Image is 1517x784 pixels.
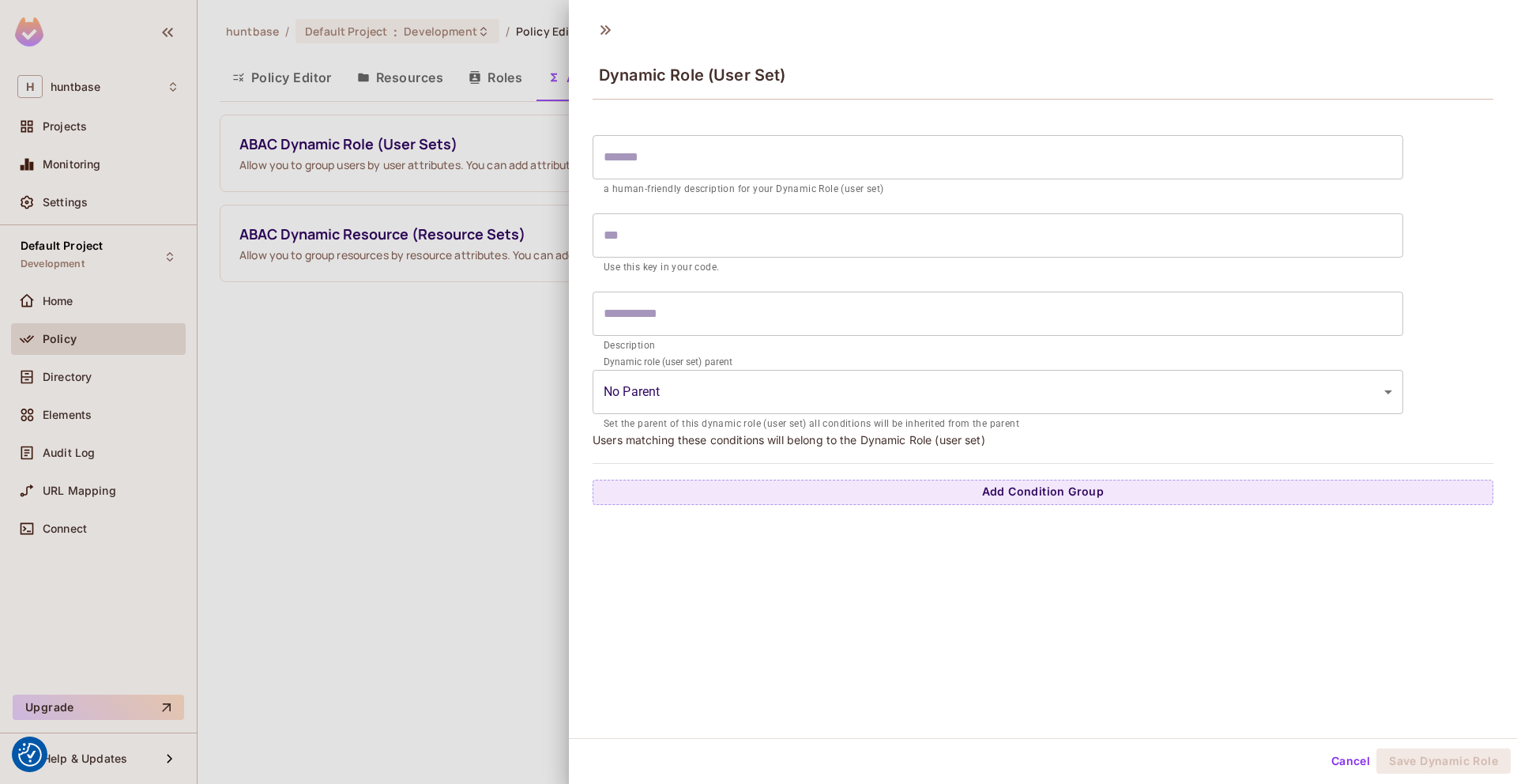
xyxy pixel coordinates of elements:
[604,416,1392,432] p: Set the parent of this dynamic role (user set) all conditions will be inherited from the parent
[604,355,732,368] label: Dynamic role (user set) parent
[1325,748,1376,774] button: Cancel
[593,480,1493,505] button: Add Condition Group
[604,182,1392,198] p: a human-friendly description for your Dynamic Role (user set)
[1376,748,1511,774] button: Save Dynamic Role
[604,338,1392,354] p: Description
[604,260,1392,276] p: Use this key in your code.
[599,66,785,85] span: Dynamic Role (User Set)
[18,743,42,767] img: Revisit consent button
[18,743,42,767] button: Consent Preferences
[593,370,1403,414] div: Without label
[593,432,1493,447] p: Users matching these conditions will belong to the Dynamic Role (user set)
